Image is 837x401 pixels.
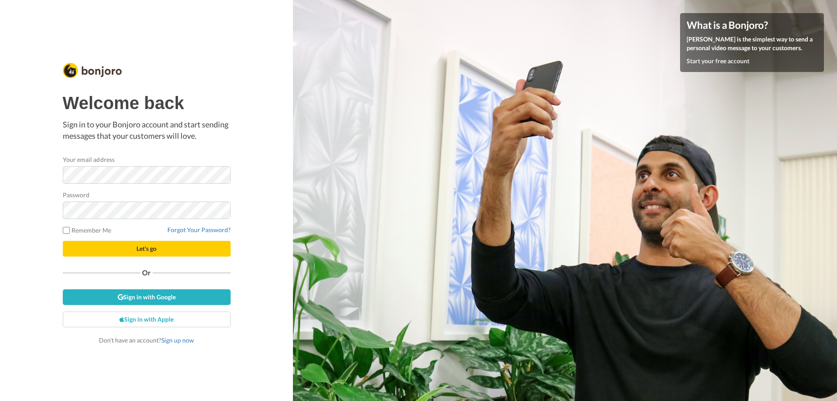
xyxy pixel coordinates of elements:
[167,226,231,233] a: Forgot Your Password?
[687,20,817,31] h4: What is a Bonjoro?
[63,190,90,199] label: Password
[63,226,112,235] label: Remember Me
[63,93,231,113] h1: Welcome back
[63,227,70,234] input: Remember Me
[99,336,194,344] span: Don’t have an account?
[63,119,231,141] p: Sign in to your Bonjoro account and start sending messages that your customers will love.
[63,289,231,305] a: Sign in with Google
[140,270,153,276] span: Or
[136,245,157,252] span: Let's go
[161,336,194,344] a: Sign up now
[63,312,231,327] a: Sign in with Apple
[687,35,817,52] p: [PERSON_NAME] is the simplest way to send a personal video message to your customers.
[63,155,115,164] label: Your email address
[63,241,231,257] button: Let's go
[687,57,749,65] a: Start your free account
